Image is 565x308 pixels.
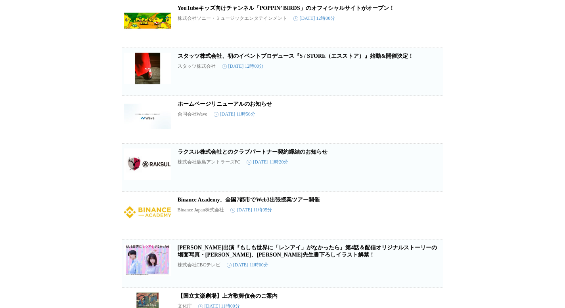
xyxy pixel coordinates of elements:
[178,159,241,165] p: 株式会社鹿島アントラーズFC
[178,53,414,59] a: スタッツ株式会社、初のイベントプロデュース『S / STORE（エスストア）』始動&開催決定！
[124,101,171,132] img: ホームページリニューアルのお知らせ
[124,244,171,276] img: 島崎遥香・ISSEI出演『もしも世界に「レンアイ」がなかったら』第4話＆配信オリジナルストーリーの場面写真・あらすじ、ヤチナツ先生書下ろしイラスト解禁！
[178,63,216,70] p: スタッツ株式会社
[178,101,272,107] a: ホームページリニューアルのお知らせ
[222,63,264,70] time: [DATE] 12時00分
[124,196,171,228] img: Binance Academy、全国7都市でWeb3出張授業ツアー開催
[230,207,272,213] time: [DATE] 11時05分
[178,111,207,118] p: 合同会社Wave
[293,15,335,22] time: [DATE] 12時00分
[178,5,395,11] a: YouTubeキッズ向けチャンネル「POPPIN’ BIRDS」のオフィシャルサイトがオープン！
[214,111,255,118] time: [DATE] 11時56分
[124,148,171,180] img: ラクスル株式会社とのクラブパートナー契約締結のお知らせ
[178,149,328,155] a: ラクスル株式会社とのクラブパートナー契約締結のお知らせ
[178,197,320,203] a: Binance Academy、全国7都市でWeb3出張授業ツアー開催
[178,15,287,22] p: 株式会社ソニー・ミュージックエンタテインメント
[178,207,224,213] p: Binance Japan株式会社
[178,293,278,299] a: 【国立文楽劇場】上方歌舞伎会のご案内
[178,262,220,268] p: 株式会社CBCテレビ
[247,159,288,165] time: [DATE] 11時20分
[178,245,437,258] a: [PERSON_NAME]出演『もしも世界に「レンアイ」がなかったら』第4話＆配信オリジナルストーリーの場面写真・[PERSON_NAME]、[PERSON_NAME]先生書下ろしイラスト解禁！
[124,5,171,36] img: YouTubeキッズ向けチャンネル「POPPIN’ BIRDS」のオフィシャルサイトがオープン！
[124,53,171,84] img: スタッツ株式会社、初のイベントプロデュース『S / STORE（エスストア）』始動&開催決定！
[227,262,268,268] time: [DATE] 11時00分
